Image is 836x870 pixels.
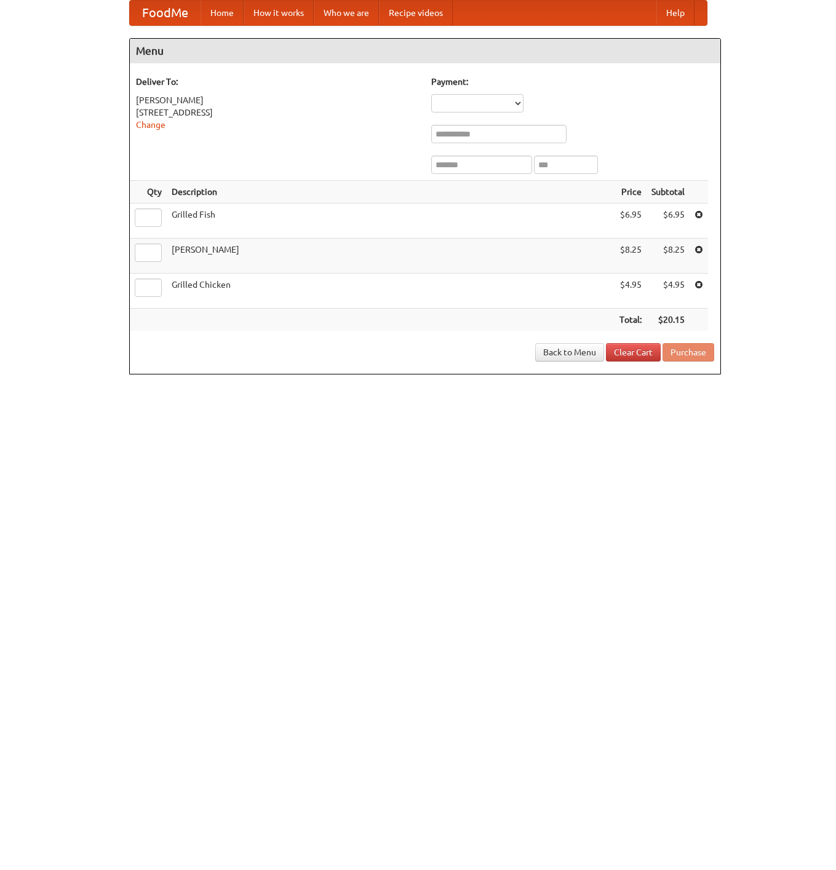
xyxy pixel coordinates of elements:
[615,239,647,274] td: $8.25
[130,181,167,204] th: Qty
[136,120,165,130] a: Change
[244,1,314,25] a: How it works
[379,1,453,25] a: Recipe videos
[136,94,419,106] div: [PERSON_NAME]
[615,181,647,204] th: Price
[647,239,690,274] td: $8.25
[130,1,201,25] a: FoodMe
[136,106,419,119] div: [STREET_ADDRESS]
[130,39,720,63] h4: Menu
[167,274,615,309] td: Grilled Chicken
[201,1,244,25] a: Home
[431,76,714,88] h5: Payment:
[606,343,661,362] a: Clear Cart
[615,274,647,309] td: $4.95
[647,181,690,204] th: Subtotal
[656,1,695,25] a: Help
[647,274,690,309] td: $4.95
[314,1,379,25] a: Who we are
[167,181,615,204] th: Description
[647,204,690,239] td: $6.95
[535,343,604,362] a: Back to Menu
[167,204,615,239] td: Grilled Fish
[647,309,690,331] th: $20.15
[167,239,615,274] td: [PERSON_NAME]
[663,343,714,362] button: Purchase
[136,76,419,88] h5: Deliver To:
[615,309,647,331] th: Total:
[615,204,647,239] td: $6.95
